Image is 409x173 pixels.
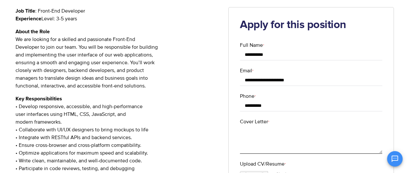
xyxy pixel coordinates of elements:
strong: Experience [16,16,41,21]
label: Cover Letter [240,118,382,126]
button: Open chat [387,151,403,167]
label: Full Name [240,41,382,49]
p: We are looking for a skilled and passionate Front-End Developer to join our team. You will be res... [16,28,219,90]
label: Email [240,67,382,75]
p: : Front-End Developer Level: 3-5 years [16,7,219,23]
label: Phone [240,92,382,100]
strong: About the Role [16,29,50,34]
label: Upload CV/Resume [240,160,382,168]
h2: Apply for this position [240,19,382,32]
strong: Key Responsibilities [16,96,62,101]
strong: Job Title [16,8,35,14]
